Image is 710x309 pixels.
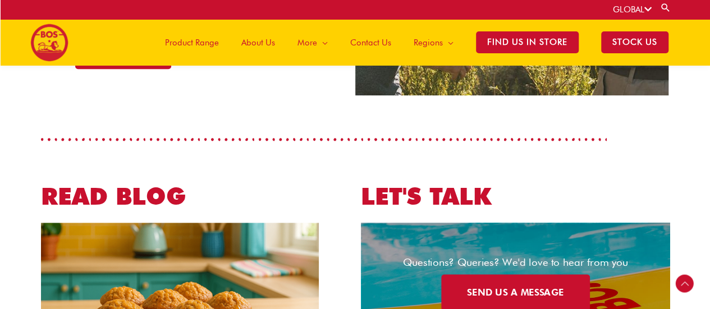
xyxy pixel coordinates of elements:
a: Regions [402,19,465,66]
span: Regions [414,26,443,59]
span: STOCK US [601,31,668,53]
a: Contact Us [339,19,402,66]
a: Search button [660,2,671,13]
a: STOCK US [590,19,680,66]
nav: Site Navigation [145,19,680,66]
a: GLOBAL [613,4,652,15]
h2: LET'S TALK [361,181,670,212]
span: Find Us in Store [476,31,579,53]
span: More [297,26,317,59]
a: Find Us in Store [465,19,590,66]
div: Questions? Queries? We'd love to hear from you [367,255,663,270]
span: Contact Us [350,26,391,59]
h2: READ BLOG [41,181,350,212]
img: BOS logo finals-200px [30,24,68,62]
a: About Us [230,19,286,66]
a: More [286,19,339,66]
span: About Us [241,26,275,59]
a: Product Range [154,19,230,66]
span: Product Range [165,26,219,59]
